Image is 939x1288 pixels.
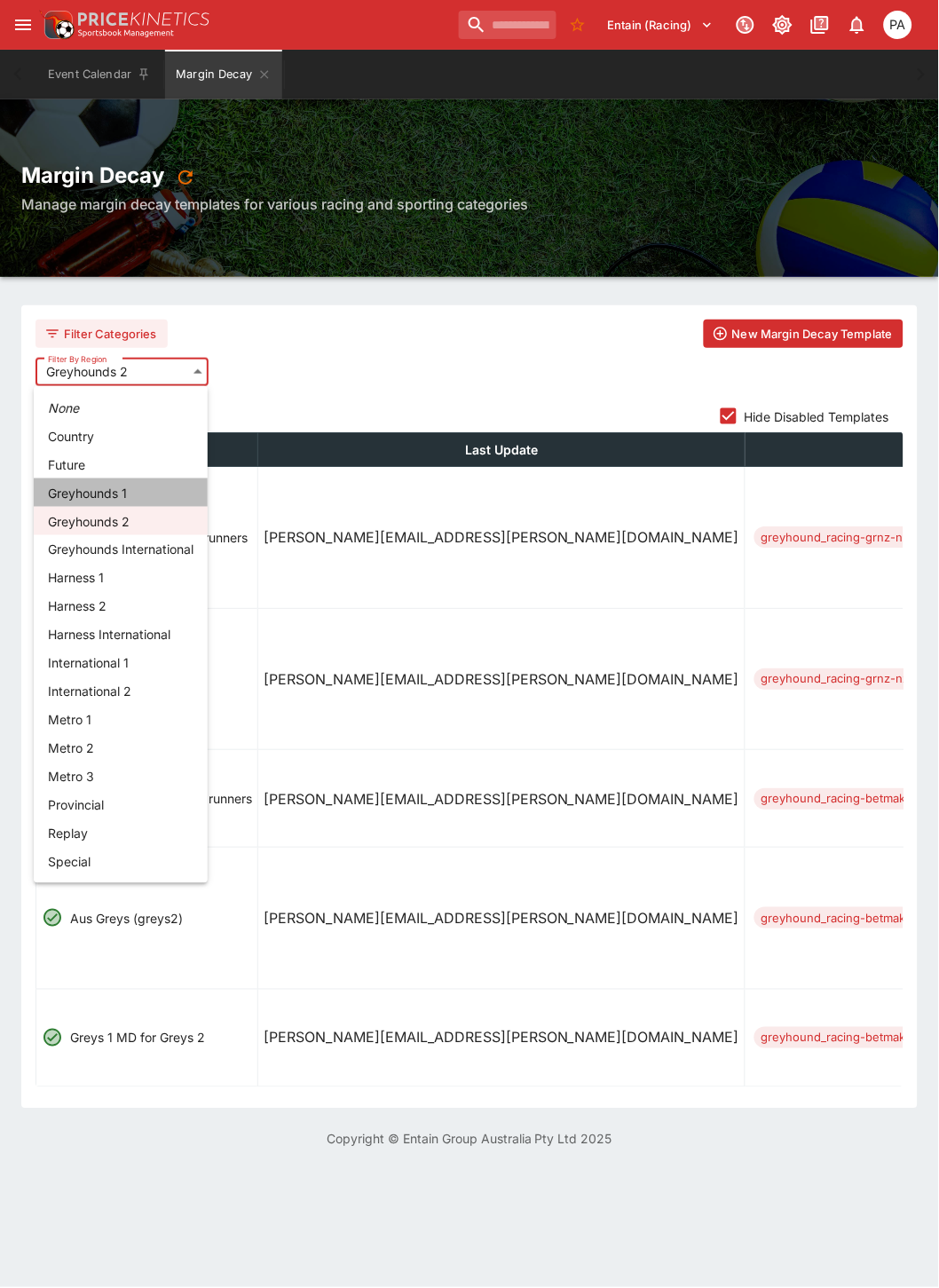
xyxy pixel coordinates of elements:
li: Special [34,848,208,876]
li: Country [34,422,208,450]
li: Future [34,450,208,478]
li: Greyhounds 1 [34,478,208,507]
li: Replay [34,819,208,848]
li: Harness 2 [34,592,208,620]
li: Greyhounds International [34,535,208,564]
li: Greyhounds 2 [34,507,208,535]
em: None [48,399,79,417]
li: Metro 1 [34,706,208,734]
li: Metro 2 [34,734,208,763]
li: International 2 [34,677,208,706]
li: Provincial [34,791,208,819]
li: Metro 3 [34,763,208,791]
li: Harness 1 [34,564,208,592]
li: International 1 [34,649,208,677]
li: Harness International [34,620,208,649]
